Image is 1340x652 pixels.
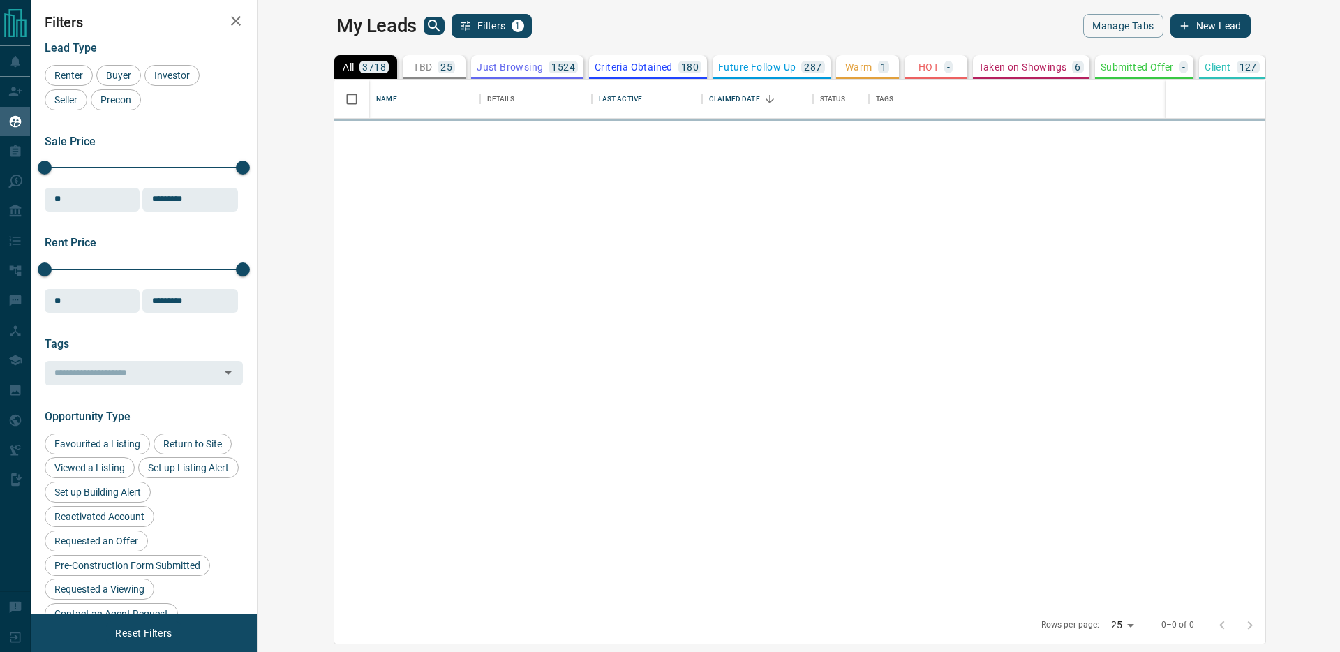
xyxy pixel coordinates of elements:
[106,621,181,645] button: Reset Filters
[947,62,950,72] p: -
[101,70,136,81] span: Buyer
[45,337,69,350] span: Tags
[138,457,239,478] div: Set up Listing Alert
[869,80,1311,119] div: Tags
[45,506,154,527] div: Reactivated Account
[50,535,143,547] span: Requested an Offer
[1075,62,1080,72] p: 6
[50,462,130,473] span: Viewed a Listing
[96,65,141,86] div: Buyer
[369,80,479,119] div: Name
[45,579,154,600] div: Requested a Viewing
[599,80,642,119] div: Last Active
[45,135,96,148] span: Sale Price
[50,560,205,571] span: Pre-Construction Form Submitted
[45,410,131,423] span: Opportunity Type
[376,80,397,119] div: Name
[144,65,200,86] div: Investor
[592,80,702,119] div: Last Active
[413,62,432,72] p: TBD
[513,21,523,31] span: 1
[918,62,939,72] p: HOT
[45,531,148,551] div: Requested an Offer
[50,584,149,595] span: Requested a Viewing
[343,62,354,72] p: All
[702,80,812,119] div: Claimed Date
[480,80,592,119] div: Details
[50,511,149,522] span: Reactivated Account
[452,14,532,38] button: Filters1
[50,608,173,619] span: Contact an Agent Request
[336,15,417,37] h1: My Leads
[718,62,796,72] p: Future Follow Up
[1083,14,1163,38] button: Manage Tabs
[1161,619,1194,631] p: 0–0 of 0
[1041,619,1100,631] p: Rows per page:
[477,62,543,72] p: Just Browsing
[362,62,386,72] p: 3718
[50,94,82,105] span: Seller
[143,462,234,473] span: Set up Listing Alert
[45,65,93,86] div: Renter
[149,70,195,81] span: Investor
[91,89,141,110] div: Precon
[1105,615,1139,635] div: 25
[820,80,846,119] div: Status
[50,438,145,450] span: Favourited a Listing
[45,603,178,624] div: Contact an Agent Request
[1182,62,1185,72] p: -
[760,89,780,109] button: Sort
[813,80,869,119] div: Status
[45,434,150,454] div: Favourited a Listing
[804,62,821,72] p: 287
[45,89,87,110] div: Seller
[978,62,1067,72] p: Taken on Showings
[154,434,232,454] div: Return to Site
[218,363,238,383] button: Open
[681,62,699,72] p: 180
[1170,14,1251,38] button: New Lead
[45,236,96,249] span: Rent Price
[487,80,515,119] div: Details
[1205,62,1230,72] p: Client
[50,487,146,498] span: Set up Building Alert
[424,17,445,35] button: search button
[158,438,227,450] span: Return to Site
[45,41,97,54] span: Lead Type
[45,482,151,503] div: Set up Building Alert
[440,62,452,72] p: 25
[551,62,575,72] p: 1524
[1239,62,1257,72] p: 127
[96,94,136,105] span: Precon
[45,555,210,576] div: Pre-Construction Form Submitted
[845,62,872,72] p: Warm
[1101,62,1174,72] p: Submitted Offer
[595,62,673,72] p: Criteria Obtained
[45,457,135,478] div: Viewed a Listing
[876,80,894,119] div: Tags
[50,70,88,81] span: Renter
[709,80,760,119] div: Claimed Date
[881,62,886,72] p: 1
[45,14,243,31] h2: Filters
